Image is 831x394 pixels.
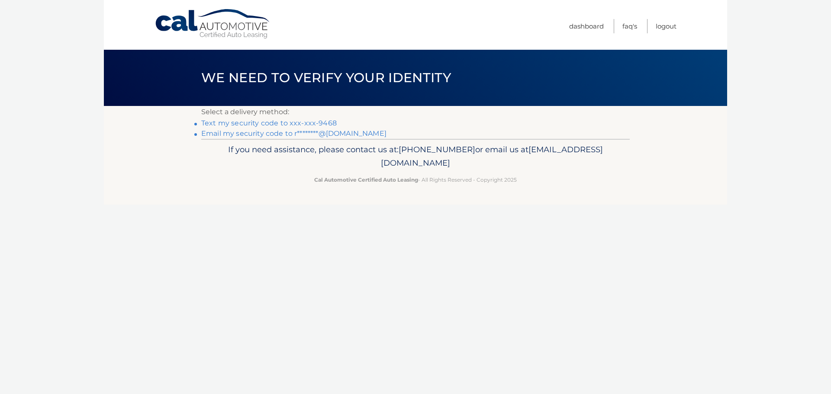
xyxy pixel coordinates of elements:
a: Text my security code to xxx-xxx-9468 [201,119,337,127]
a: Logout [656,19,676,33]
p: - All Rights Reserved - Copyright 2025 [207,175,624,184]
span: [PHONE_NUMBER] [399,144,475,154]
a: Dashboard [569,19,604,33]
span: We need to verify your identity [201,70,451,86]
strong: Cal Automotive Certified Auto Leasing [314,176,418,183]
a: Cal Automotive [155,9,271,39]
a: FAQ's [622,19,637,33]
a: Email my security code to r********@[DOMAIN_NAME] [201,129,387,138]
p: Select a delivery method: [201,106,630,118]
p: If you need assistance, please contact us at: or email us at [207,143,624,170]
